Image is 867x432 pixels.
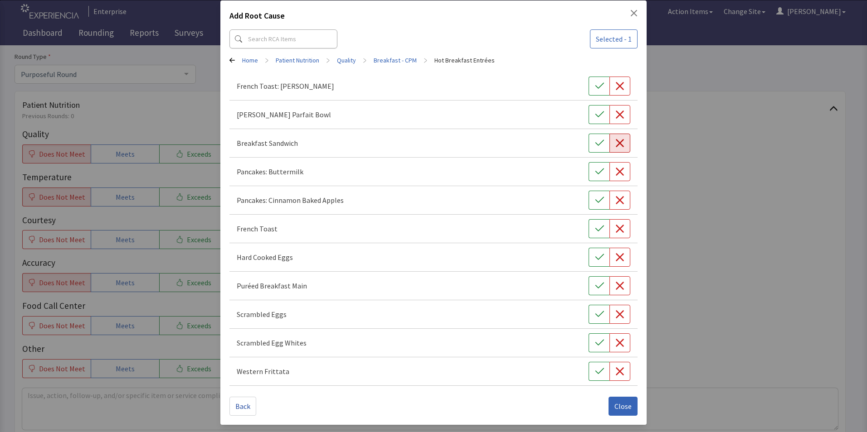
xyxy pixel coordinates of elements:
span: Back [235,401,250,412]
span: Selected - 1 [596,34,632,44]
button: Close [630,10,638,17]
a: Breakfast - CPM [374,56,417,65]
span: > [265,51,268,69]
input: Search RCA Items [229,29,337,48]
p: Scrambled Egg Whites [237,337,307,348]
p: French Toast [237,223,278,234]
button: Close [609,397,638,416]
span: > [424,51,427,69]
p: Scrambled Eggs [237,309,287,320]
p: Breakfast Sandwich [237,138,298,149]
span: > [363,51,366,69]
a: Home [242,56,258,65]
p: Pancakes: Buttermilk [237,166,303,177]
span: > [326,51,330,69]
a: Patient Nutrition [276,56,319,65]
p: Western Frittata [237,366,289,377]
p: Puréed Breakfast Main [237,280,307,291]
h2: Add Root Cause [229,10,285,26]
span: Close [614,401,632,412]
p: French Toast: [PERSON_NAME] [237,81,334,91]
button: Back [229,397,256,416]
a: Hot Breakfast Entrées [434,56,495,65]
p: Pancakes: Cinnamon Baked Apples [237,195,344,206]
p: Hard Cooked Eggs [237,252,293,263]
p: [PERSON_NAME] Parfait Bowl [237,109,331,120]
a: Quality [337,56,356,65]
